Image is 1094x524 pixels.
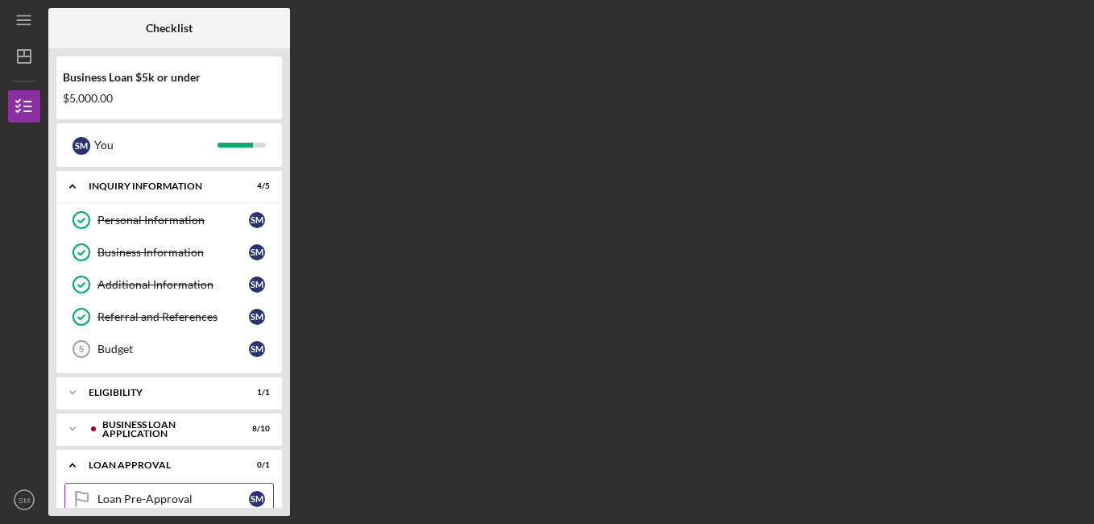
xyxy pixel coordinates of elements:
div: 8 / 10 [241,424,270,434]
div: $5,000.00 [63,92,276,105]
a: Business InformationSM [64,236,274,268]
div: Business Loan $5k or under [63,71,276,84]
b: Checklist [146,22,193,35]
div: S M [249,212,265,228]
div: S M [73,137,90,155]
div: Business Information [97,246,249,259]
a: Personal InformationSM [64,204,274,236]
a: 5BudgetSM [64,333,274,365]
button: SM [8,484,40,516]
div: S M [249,341,265,357]
div: Budget [97,343,249,356]
div: You [94,131,218,159]
div: S M [249,277,265,293]
text: SM [19,496,30,505]
a: Additional InformationSM [64,268,274,301]
div: Personal Information [97,214,249,227]
div: INQUIRY INFORMATION [89,181,230,191]
tspan: 5 [79,344,84,354]
div: Referral and References [97,310,249,323]
div: BUSINESS LOAN APPLICATION [102,420,230,439]
div: S M [249,309,265,325]
div: Loan Pre-Approval [97,493,249,505]
div: Eligibility [89,388,230,397]
div: 4 / 5 [241,181,270,191]
div: Additional Information [97,278,249,291]
div: 0 / 1 [241,460,270,470]
div: S M [249,244,265,260]
div: 1 / 1 [241,388,270,397]
a: Referral and ReferencesSM [64,301,274,333]
a: Loan Pre-ApprovalSM [64,483,274,515]
div: Loan Approval [89,460,230,470]
div: S M [249,491,265,507]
